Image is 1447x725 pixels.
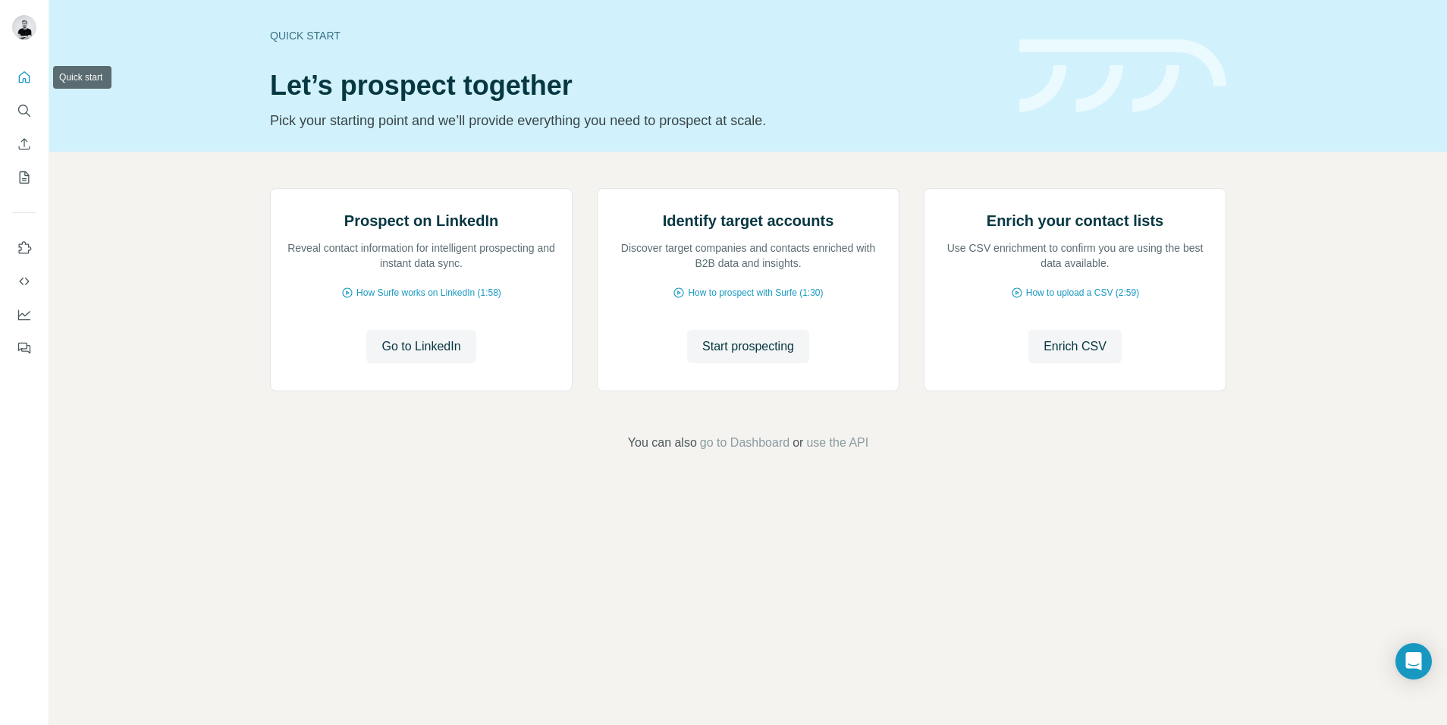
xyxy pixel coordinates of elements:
h2: Enrich your contact lists [987,210,1163,231]
p: Use CSV enrichment to confirm you are using the best data available. [940,240,1210,271]
span: How Surfe works on LinkedIn (1:58) [356,286,501,300]
div: Open Intercom Messenger [1395,643,1432,679]
button: Search [12,97,36,124]
p: Pick your starting point and we’ll provide everything you need to prospect at scale. [270,110,1001,131]
img: Avatar [12,15,36,39]
button: Go to LinkedIn [366,330,476,363]
button: Dashboard [12,301,36,328]
button: Quick start [12,64,36,91]
img: banner [1019,39,1226,113]
h2: Identify target accounts [663,210,834,231]
span: Enrich CSV [1044,337,1106,356]
span: You can also [628,434,697,452]
span: How to upload a CSV (2:59) [1026,286,1139,300]
button: Enrich CSV [1028,330,1122,363]
h1: Let’s prospect together [270,71,1001,101]
button: My lists [12,164,36,191]
span: Start prospecting [702,337,794,356]
span: How to prospect with Surfe (1:30) [688,286,823,300]
button: Start prospecting [687,330,809,363]
h2: Prospect on LinkedIn [344,210,498,231]
button: Use Surfe on LinkedIn [12,234,36,262]
button: Enrich CSV [12,130,36,158]
button: use the API [806,434,868,452]
button: Use Surfe API [12,268,36,295]
span: or [793,434,803,452]
p: Reveal contact information for intelligent prospecting and instant data sync. [286,240,557,271]
button: Feedback [12,334,36,362]
div: Quick start [270,28,1001,43]
button: go to Dashboard [700,434,789,452]
span: Go to LinkedIn [381,337,460,356]
p: Discover target companies and contacts enriched with B2B data and insights. [613,240,884,271]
